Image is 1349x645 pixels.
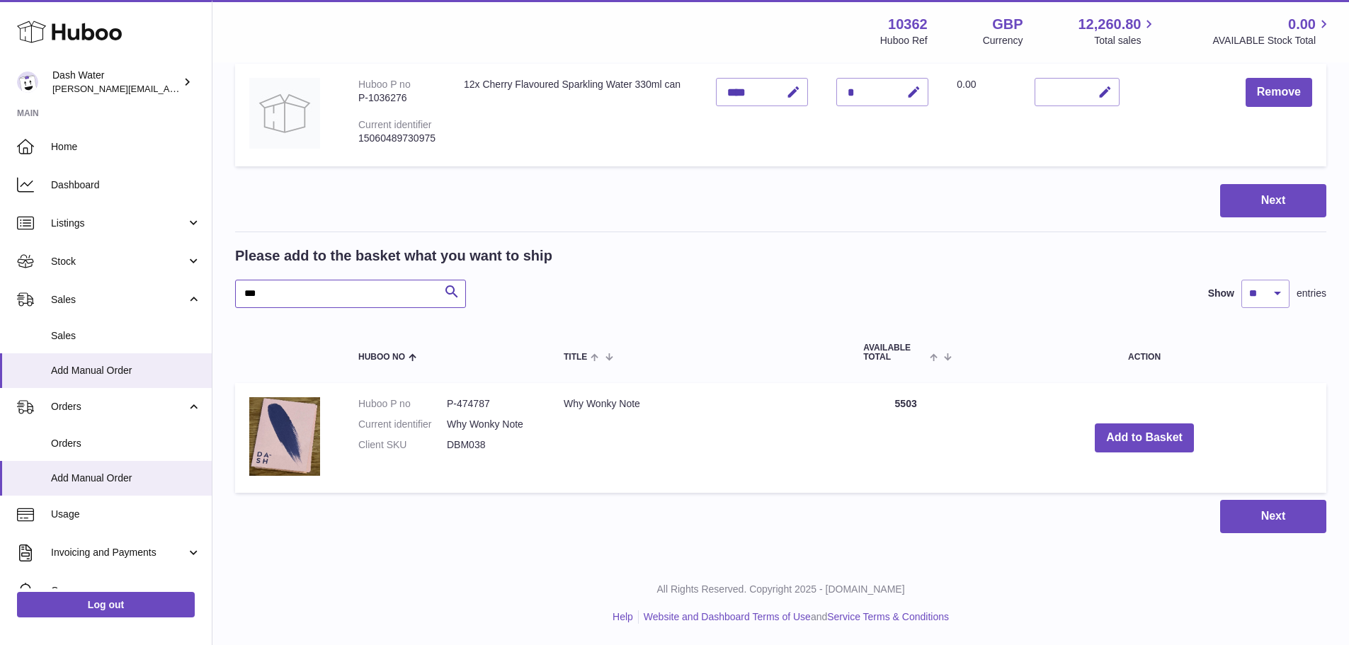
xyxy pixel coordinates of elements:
div: Currency [983,34,1023,47]
span: [PERSON_NAME][EMAIL_ADDRESS][DOMAIN_NAME] [52,83,284,94]
a: Log out [17,592,195,617]
a: Service Terms & Conditions [827,611,949,622]
li: and [639,610,949,624]
img: 12x Cherry Flavoured Sparkling Water 330ml can [249,78,320,149]
span: entries [1297,287,1326,300]
td: Why Wonky Note [550,383,849,493]
span: AVAILABLE Total [863,343,926,362]
button: Add to Basket [1095,423,1194,452]
span: 12,260.80 [1078,15,1141,34]
span: Orders [51,437,201,450]
div: Huboo P no [358,79,411,90]
span: Sales [51,293,186,307]
span: Huboo no [358,353,405,362]
div: Current identifier [358,119,432,130]
span: Stock [51,255,186,268]
h2: Please add to the basket what you want to ship [235,246,552,266]
span: Sales [51,329,201,343]
p: All Rights Reserved. Copyright 2025 - [DOMAIN_NAME] [224,583,1338,596]
img: Why Wonky Note [249,397,320,475]
strong: 10362 [888,15,928,34]
button: Next [1220,500,1326,533]
dd: DBM038 [447,438,535,452]
button: Next [1220,184,1326,217]
div: Huboo Ref [880,34,928,47]
button: Remove [1246,78,1312,107]
div: 15060489730975 [358,132,436,145]
dd: P-474787 [447,397,535,411]
a: 12,260.80 Total sales [1078,15,1157,47]
div: Dash Water [52,69,180,96]
span: AVAILABLE Stock Total [1212,34,1332,47]
dt: Current identifier [358,418,447,431]
th: Action [962,329,1326,376]
span: Add Manual Order [51,364,201,377]
td: 5503 [849,383,962,493]
span: 0.00 [1288,15,1316,34]
span: Invoicing and Payments [51,546,186,559]
span: Usage [51,508,201,521]
span: 0.00 [957,79,976,90]
span: Title [564,353,587,362]
dt: Huboo P no [358,397,447,411]
span: Dashboard [51,178,201,192]
a: 0.00 AVAILABLE Stock Total [1212,15,1332,47]
dd: Why Wonky Note [447,418,535,431]
img: james@dash-water.com [17,72,38,93]
span: Cases [51,584,201,598]
dt: Client SKU [358,438,447,452]
span: Orders [51,400,186,413]
span: Total sales [1094,34,1157,47]
strong: GBP [992,15,1023,34]
div: P-1036276 [358,91,436,105]
span: Home [51,140,201,154]
label: Show [1208,287,1234,300]
span: Listings [51,217,186,230]
span: Add Manual Order [51,472,201,485]
a: Help [613,611,633,622]
a: Website and Dashboard Terms of Use [644,611,811,622]
td: 12x Cherry Flavoured Sparkling Water 330ml can [450,64,702,166]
